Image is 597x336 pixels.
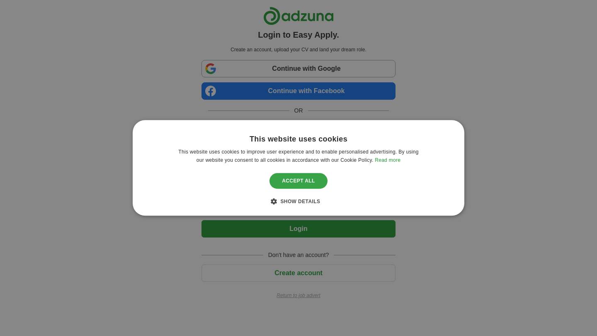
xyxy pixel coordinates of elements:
span: Show details [280,199,320,205]
div: Accept all [269,173,328,189]
div: Show details [277,197,320,206]
a: Read more, opens a new window [375,158,400,163]
div: This website uses cookies [250,134,347,144]
div: Cookie consent dialog [133,120,464,216]
span: This website uses cookies to improve user experience and to enable personalised advertising. By u... [178,149,418,163]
